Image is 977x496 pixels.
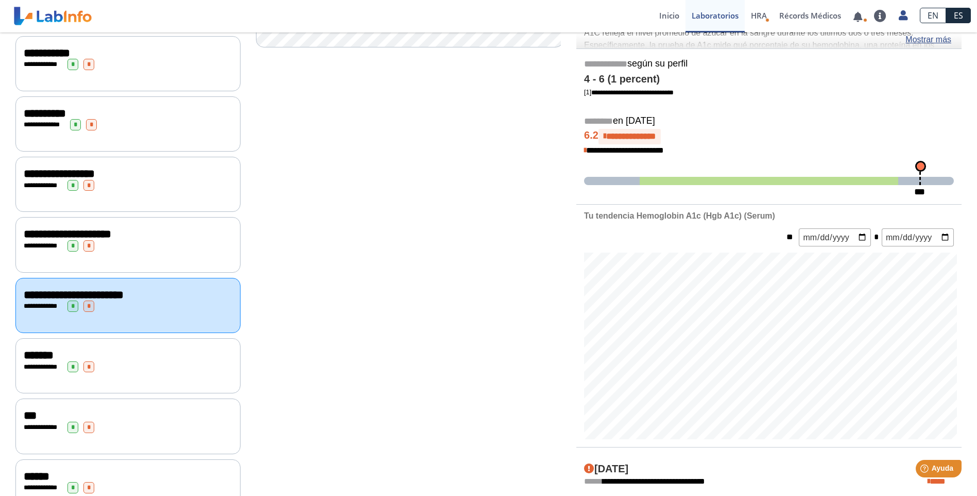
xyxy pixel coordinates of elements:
[584,58,954,70] h5: según su perfil
[584,129,954,144] h4: 6.2
[584,463,628,475] h4: [DATE]
[885,456,966,485] iframe: Help widget launcher
[584,73,954,86] h4: 4 - 6 (1 percent)
[584,115,954,127] h5: en [DATE]
[751,10,767,21] span: HRA
[584,88,674,96] a: [1]
[946,8,971,23] a: ES
[905,34,951,46] a: Mostrar más
[882,228,954,246] input: mm/dd/yyyy
[584,211,775,220] b: Tu tendencia Hemoglobin A1c (Hgb A1c) (Serum)
[920,8,946,23] a: EN
[799,228,871,246] input: mm/dd/yyyy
